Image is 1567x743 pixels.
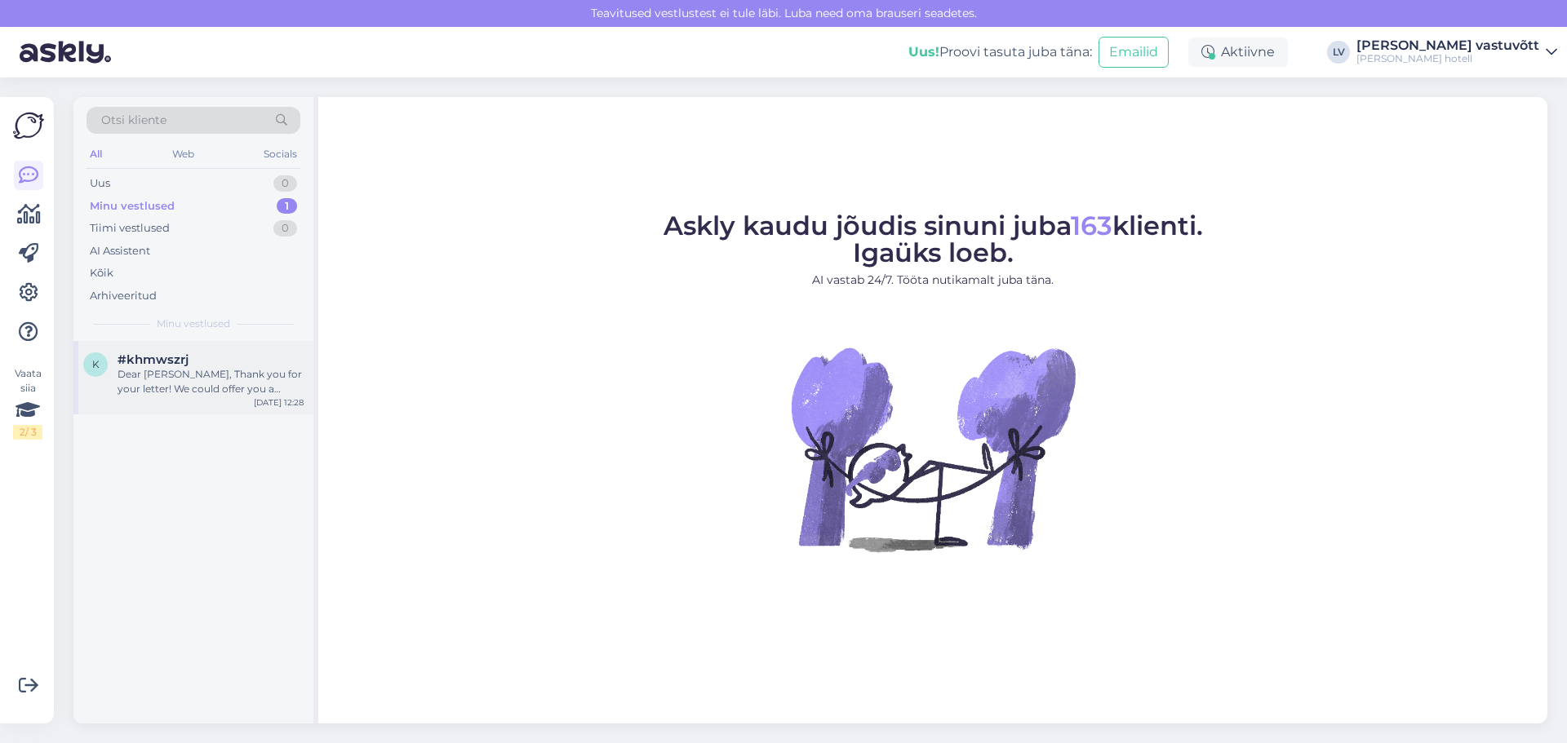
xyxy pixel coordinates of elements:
div: Kõik [90,265,113,281]
div: [DATE] 12:28 [254,396,304,409]
div: Socials [260,144,300,165]
span: #khmwszrj [118,352,189,367]
div: AI Assistent [90,243,150,259]
div: Arhiveeritud [90,288,157,304]
span: Askly kaudu jõudis sinuni juba klienti. Igaüks loeb. [664,210,1203,268]
span: 163 [1071,210,1112,241]
div: Proovi tasuta juba täna: [908,42,1092,62]
div: 1 [277,198,297,214]
div: LV [1327,41,1350,64]
div: Tiimi vestlused [90,220,170,237]
a: [PERSON_NAME] vastuvõtt[PERSON_NAME] hotell [1356,39,1557,65]
span: k [92,358,100,370]
div: 2 / 3 [13,425,42,440]
div: Vaata siia [13,366,42,440]
div: Web [169,144,198,165]
div: 0 [273,220,297,237]
button: Emailid [1099,37,1169,68]
p: AI vastab 24/7. Tööta nutikamalt juba täna. [664,272,1203,289]
span: Otsi kliente [101,112,166,129]
img: No Chat active [786,302,1080,595]
div: Uus [90,175,110,192]
div: [PERSON_NAME] hotell [1356,52,1539,65]
span: Minu vestlused [157,316,230,331]
div: Minu vestlused [90,198,175,214]
div: Aktiivne [1188,38,1288,67]
div: [PERSON_NAME] vastuvõtt [1356,39,1539,52]
b: Uus! [908,44,939,60]
div: 0 [273,175,297,192]
div: Dear [PERSON_NAME], Thank you for your letter! We could offer you a transfer from [GEOGRAPHIC_DAT... [118,367,304,396]
img: Askly Logo [13,110,44,141]
div: All [87,144,105,165]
